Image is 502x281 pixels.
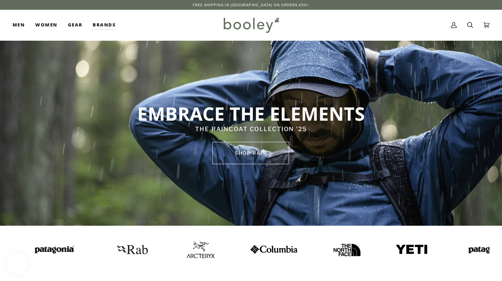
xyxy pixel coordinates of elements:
span: Brands [93,22,116,29]
a: Gear [63,10,88,40]
p: Free Shipping in [GEOGRAPHIC_DATA] on Orders €50+ [193,2,309,8]
span: Women [35,22,57,29]
a: Women [30,10,62,40]
p: THE RAINCOAT COLLECTION '25 [104,125,398,134]
p: EMBRACE THE ELEMENTS [104,102,398,125]
a: SHOP rain [213,142,289,164]
a: Men [13,10,30,40]
a: Brands [87,10,121,40]
span: Men [13,22,25,29]
img: Booley [221,15,281,35]
iframe: Button to open loyalty program pop-up [7,253,28,274]
span: Gear [68,22,83,29]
